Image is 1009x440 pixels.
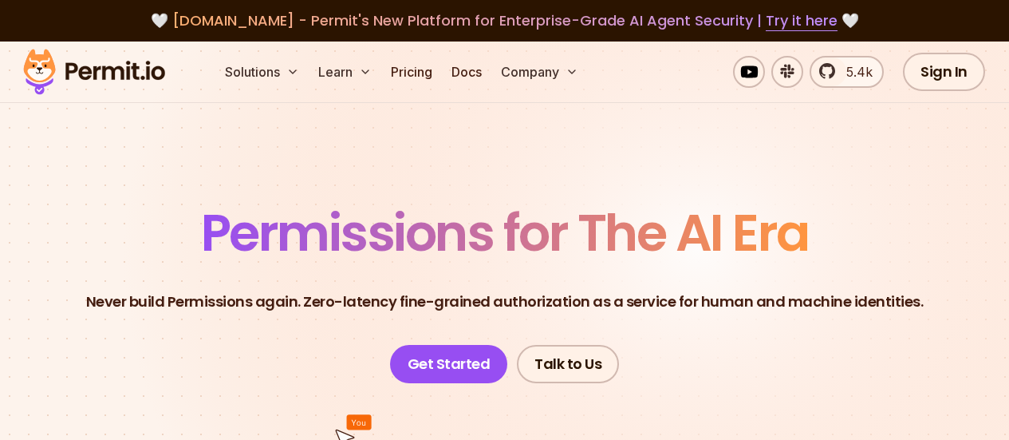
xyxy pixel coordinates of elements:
p: Never build Permissions again. Zero-latency fine-grained authorization as a service for human and... [86,291,924,313]
a: Pricing [384,56,439,88]
a: Try it here [766,10,838,31]
span: [DOMAIN_NAME] - Permit's New Platform for Enterprise-Grade AI Agent Security | [172,10,838,30]
span: Permissions for The AI Era [201,197,809,268]
a: Docs [445,56,488,88]
div: 🤍 🤍 [38,10,971,32]
a: 5.4k [810,56,884,88]
img: Permit logo [16,45,172,99]
button: Learn [312,56,378,88]
button: Company [495,56,585,88]
span: 5.4k [837,62,873,81]
button: Solutions [219,56,305,88]
a: Get Started [390,345,508,383]
a: Talk to Us [517,345,619,383]
a: Sign In [903,53,985,91]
